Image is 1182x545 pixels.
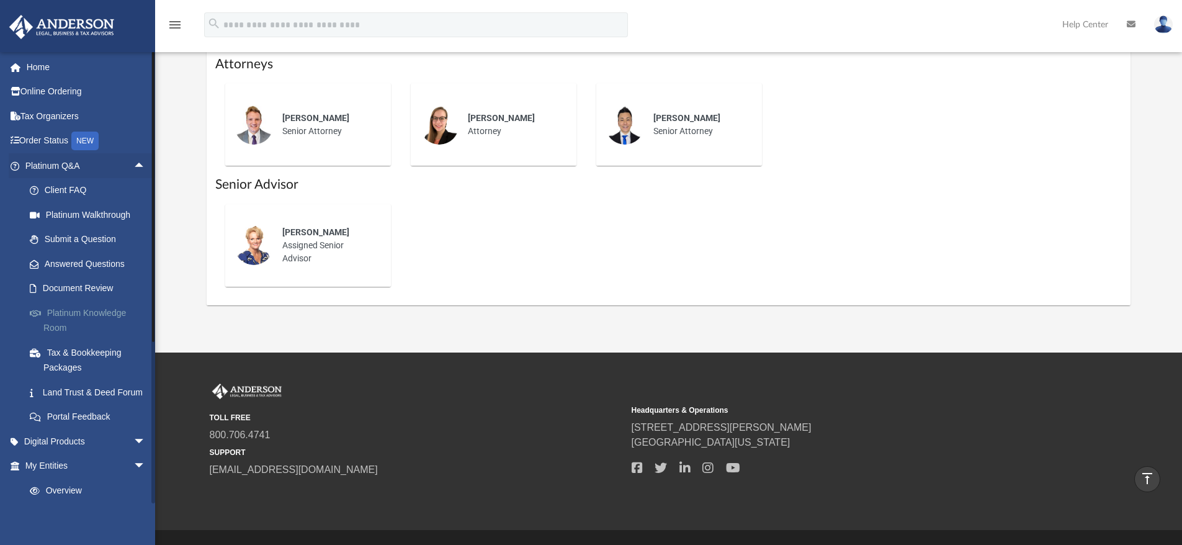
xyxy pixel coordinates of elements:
[168,17,182,32] i: menu
[168,24,182,32] a: menu
[282,227,349,237] span: [PERSON_NAME]
[9,79,164,104] a: Online Ordering
[210,430,271,440] a: 800.706.4741
[605,105,645,145] img: thumbnail
[71,132,99,150] div: NEW
[468,113,535,123] span: [PERSON_NAME]
[632,405,1045,416] small: Headquarters & Operations
[419,105,459,145] img: thumbnail
[215,55,1122,73] h1: Attorneys
[9,429,164,454] a: Digital Productsarrow_drop_down
[17,227,164,252] a: Submit a Question
[17,178,164,203] a: Client FAQ
[210,412,623,423] small: TOLL FREE
[9,104,164,128] a: Tax Organizers
[17,251,164,276] a: Answered Questions
[274,103,382,146] div: Senior Attorney
[1154,16,1173,34] img: User Pic
[9,55,164,79] a: Home
[653,113,720,123] span: [PERSON_NAME]
[274,217,382,274] div: Assigned Senior Advisor
[1140,471,1155,486] i: vertical_align_top
[9,454,164,479] a: My Entitiesarrow_drop_down
[9,128,164,154] a: Order StatusNEW
[17,202,164,227] a: Platinum Walkthrough
[133,153,158,179] span: arrow_drop_up
[215,176,1122,194] h1: Senior Advisor
[645,103,753,146] div: Senior Attorney
[234,105,274,145] img: thumbnail
[133,429,158,454] span: arrow_drop_down
[17,478,164,503] a: Overview
[9,153,164,178] a: Platinum Q&Aarrow_drop_up
[133,454,158,479] span: arrow_drop_down
[632,437,790,448] a: [GEOGRAPHIC_DATA][US_STATE]
[17,380,164,405] a: Land Trust & Deed Forum
[17,340,164,380] a: Tax & Bookkeeping Packages
[1134,466,1160,492] a: vertical_align_top
[459,103,568,146] div: Attorney
[17,503,164,528] a: CTA Hub
[17,300,164,340] a: Platinum Knowledge Room
[210,464,378,475] a: [EMAIL_ADDRESS][DOMAIN_NAME]
[282,113,349,123] span: [PERSON_NAME]
[207,17,221,30] i: search
[632,422,812,433] a: [STREET_ADDRESS][PERSON_NAME]
[17,405,164,430] a: Portal Feedback
[210,384,284,400] img: Anderson Advisors Platinum Portal
[234,225,274,265] img: thumbnail
[17,276,164,301] a: Document Review
[210,447,623,458] small: SUPPORT
[6,15,118,39] img: Anderson Advisors Platinum Portal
